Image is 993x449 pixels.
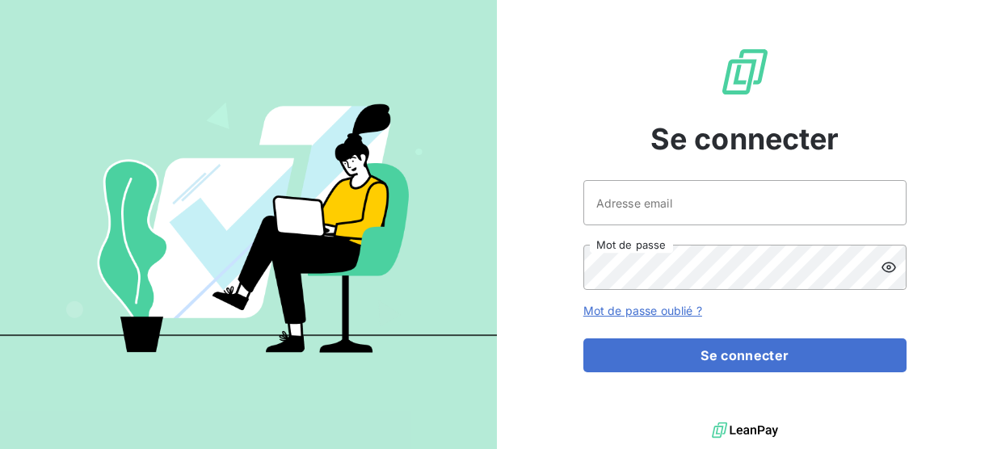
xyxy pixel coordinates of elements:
[650,117,839,161] span: Se connecter
[583,180,907,225] input: placeholder
[583,338,907,372] button: Se connecter
[712,418,778,443] img: logo
[719,46,771,98] img: Logo LeanPay
[583,304,702,317] a: Mot de passe oublié ?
